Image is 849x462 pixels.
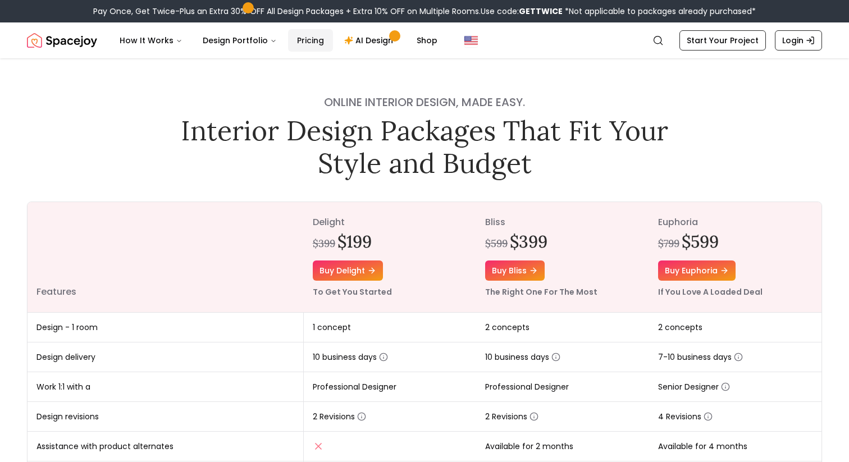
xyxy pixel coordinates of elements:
[649,432,821,461] td: Available for 4 months
[313,236,335,251] div: $399
[658,236,679,251] div: $799
[485,216,640,229] p: bliss
[658,351,743,363] span: 7-10 business days
[485,322,530,333] span: 2 concepts
[408,29,446,52] a: Shop
[775,30,822,51] a: Login
[28,402,304,432] td: Design revisions
[563,6,756,17] span: *Not applicable to packages already purchased*
[481,6,563,17] span: Use code:
[510,231,547,251] h2: $399
[28,202,304,313] th: Features
[28,372,304,402] td: Work 1:1 with a
[335,29,405,52] a: AI Design
[658,260,736,281] a: Buy euphoria
[313,260,383,281] a: Buy delight
[28,313,304,342] td: Design - 1 room
[658,411,713,422] span: 4 Revisions
[658,381,730,392] span: Senior Designer
[337,231,372,251] h2: $199
[313,411,366,422] span: 2 Revisions
[313,216,467,229] p: delight
[28,432,304,461] td: Assistance with product alternates
[313,322,351,333] span: 1 concept
[682,231,719,251] h2: $599
[288,29,333,52] a: Pricing
[658,286,763,298] small: If You Love A Loaded Deal
[485,351,560,363] span: 10 business days
[658,216,813,229] p: euphoria
[464,34,478,47] img: United States
[93,6,756,17] div: Pay Once, Get Twice-Plus an Extra 30% OFF All Design Packages + Extra 10% OFF on Multiple Rooms.
[173,115,676,179] h1: Interior Design Packages That Fit Your Style and Budget
[485,260,545,281] a: Buy bliss
[111,29,446,52] nav: Main
[485,411,538,422] span: 2 Revisions
[476,432,649,461] td: Available for 2 months
[313,286,392,298] small: To Get You Started
[485,236,508,251] div: $599
[485,286,597,298] small: The Right One For The Most
[27,22,822,58] nav: Global
[28,342,304,372] td: Design delivery
[485,381,569,392] span: Professional Designer
[519,6,563,17] b: GETTWICE
[313,351,388,363] span: 10 business days
[679,30,766,51] a: Start Your Project
[27,29,97,52] a: Spacejoy
[173,94,676,110] h4: Online interior design, made easy.
[313,381,396,392] span: Professional Designer
[194,29,286,52] button: Design Portfolio
[111,29,191,52] button: How It Works
[658,322,702,333] span: 2 concepts
[27,29,97,52] img: Spacejoy Logo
